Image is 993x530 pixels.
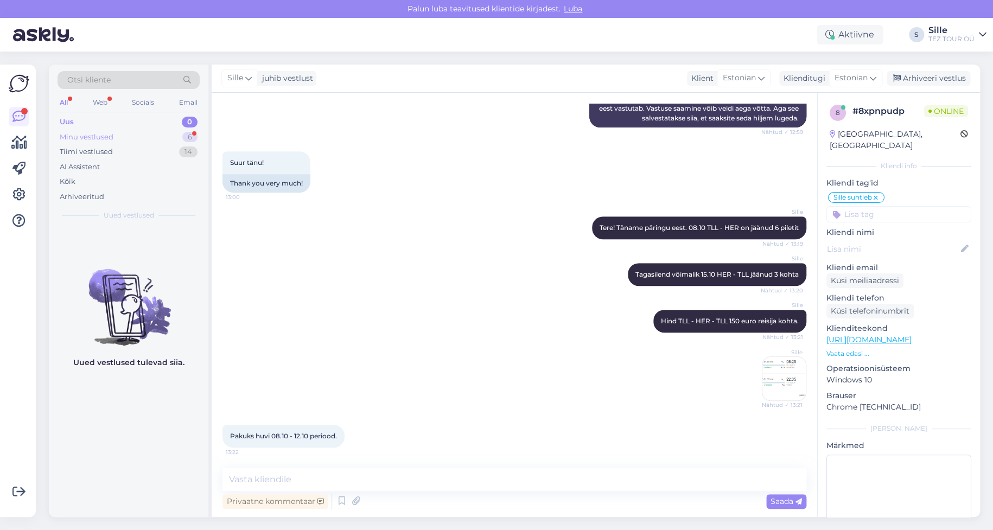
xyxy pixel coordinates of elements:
[836,108,840,117] span: 8
[222,174,310,193] div: Thank you very much!
[827,243,959,255] input: Lisa nimi
[826,206,971,222] input: Lisa tag
[826,323,971,334] p: Klienditeekond
[779,73,825,84] div: Klienditugi
[826,363,971,374] p: Operatsioonisüsteem
[9,73,29,94] img: Askly Logo
[60,162,100,173] div: AI Assistent
[179,146,198,157] div: 14
[600,224,799,232] span: Tere! Täname päringu eest. 08.10 TLL - HER on jäänud 6 piletit
[826,440,971,451] p: Märkmed
[561,4,585,14] span: Luba
[182,132,198,143] div: 6
[762,254,803,263] span: Sille
[60,176,75,187] div: Kõik
[762,348,803,356] span: Sille
[182,117,198,127] div: 0
[833,194,872,201] span: Sille suhtleb
[226,448,266,456] span: 13:22
[928,26,975,35] div: Sille
[928,35,975,43] div: TEZ TOUR OÜ
[226,193,266,201] span: 13:00
[761,128,803,136] span: Nähtud ✓ 12:59
[909,27,924,42] div: S
[258,73,313,84] div: juhib vestlust
[60,132,113,143] div: Minu vestlused
[230,432,337,440] span: Pakuks huvi 08.10 - 12.10 periood.
[887,71,970,86] div: Arhiveeri vestlus
[826,262,971,273] p: Kliendi email
[762,301,803,309] span: Sille
[762,240,803,248] span: Nähtud ✓ 13:19
[826,292,971,304] p: Kliendi telefon
[826,374,971,386] p: Windows 10
[826,227,971,238] p: Kliendi nimi
[924,105,968,117] span: Online
[227,72,243,84] span: Sille
[58,95,70,110] div: All
[762,333,803,341] span: Nähtud ✓ 13:21
[635,270,799,278] span: Tagasilend võimalik 15.10 HER - TLL jäänud 3 kohta
[826,177,971,189] p: Kliendi tag'id
[762,357,806,400] img: Attachment
[723,72,756,84] span: Estonian
[230,158,264,167] span: Suur tänu!
[928,26,986,43] a: SilleTEZ TOUR OÜ
[130,95,156,110] div: Socials
[762,208,803,216] span: Sille
[762,401,803,409] span: Nähtud ✓ 13:21
[852,105,924,118] div: # 8xpnpudp
[589,90,806,127] div: Tere, ma suunan selle küsimuse kolleegile, kes selle teema eest vastutab. Vastuse saamine võib ve...
[835,72,868,84] span: Estonian
[826,161,971,171] div: Kliendi info
[830,129,960,151] div: [GEOGRAPHIC_DATA], [GEOGRAPHIC_DATA]
[49,250,208,347] img: No chats
[826,424,971,433] div: [PERSON_NAME]
[661,317,799,325] span: Hind TLL - HER - TLL 150 euro reisija kohta.
[177,95,200,110] div: Email
[826,335,912,344] a: [URL][DOMAIN_NAME]
[817,25,883,44] div: Aktiivne
[761,286,803,295] span: Nähtud ✓ 13:20
[60,117,74,127] div: Uus
[771,496,802,506] span: Saada
[67,74,111,86] span: Otsi kliente
[60,191,104,202] div: Arhiveeritud
[73,357,184,368] p: Uued vestlused tulevad siia.
[104,210,154,220] span: Uued vestlused
[826,401,971,413] p: Chrome [TECHNICAL_ID]
[222,494,328,509] div: Privaatne kommentaar
[826,390,971,401] p: Brauser
[826,273,903,288] div: Küsi meiliaadressi
[60,146,113,157] div: Tiimi vestlused
[826,304,914,318] div: Küsi telefoninumbrit
[91,95,110,110] div: Web
[687,73,714,84] div: Klient
[826,349,971,359] p: Vaata edasi ...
